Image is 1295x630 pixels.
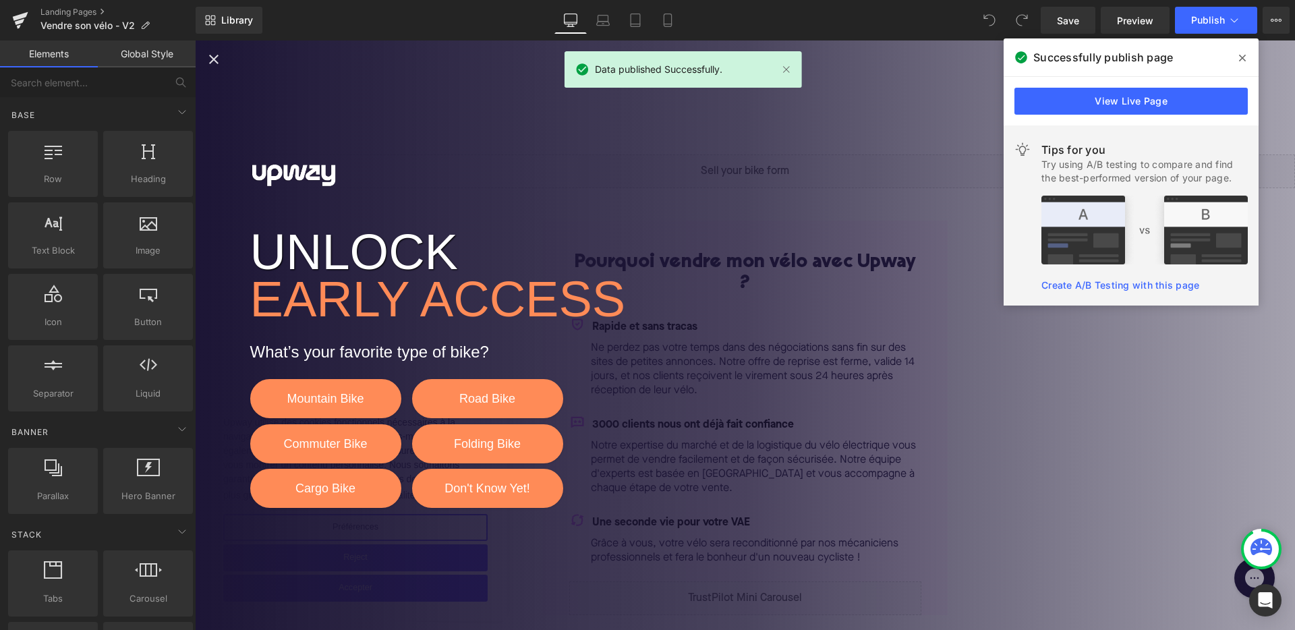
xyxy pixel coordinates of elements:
[107,315,189,329] span: Button
[1057,13,1079,28] span: Save
[652,7,684,34] a: Mobile
[12,489,94,503] span: Parallax
[1014,88,1248,115] a: View Live Page
[55,122,143,148] img: Logo
[1117,13,1153,28] span: Preview
[7,5,47,45] button: Gorgias live chat
[12,315,94,329] span: Icon
[40,20,135,31] span: Vendre son vélo - V2
[1014,142,1031,158] img: light.svg
[10,109,36,121] span: Base
[12,592,94,606] span: Tabs
[55,384,206,423] button: Commuter Bike
[55,339,206,378] button: Mountain Bike
[1175,7,1257,34] button: Publish
[107,172,189,186] span: Heading
[107,386,189,401] span: Liquid
[976,7,1003,34] button: Undo
[107,592,189,606] span: Carousel
[12,172,94,186] span: Row
[10,528,43,541] span: Stack
[554,7,587,34] a: Desktop
[1191,15,1225,26] span: Publish
[217,428,368,467] button: Don't Know Yet!
[217,339,368,378] button: Road Bike
[55,204,487,219] p: UNLOCK
[12,386,94,401] span: Separator
[98,40,196,67] a: Global Style
[221,14,253,26] span: Library
[107,489,189,503] span: Hero Banner
[196,7,262,34] a: New Library
[1263,7,1290,34] button: More
[595,62,722,77] span: Data published Successfully.
[40,7,196,18] a: Landing Pages
[1033,49,1173,65] span: Successfully publish page
[217,384,368,423] button: Folding Bike
[1101,7,1170,34] a: Preview
[1041,279,1199,291] a: Create A/B Testing with this page
[1041,158,1248,185] div: Try using A/B testing to compare and find the best-performed version of your page.
[107,244,189,258] span: Image
[10,426,50,438] span: Banner
[1041,142,1248,158] div: Tips for you
[11,11,1100,27] div: Close popup
[1008,7,1035,34] button: Redo
[1249,584,1282,617] div: Open Intercom Messenger
[12,244,94,258] span: Text Block
[587,7,619,34] a: Laptop
[55,304,379,319] p: What’s your favorite type of bike?
[55,428,206,467] button: Cargo Bike
[619,7,652,34] a: Tablet
[55,252,595,266] p: EARLY ACCESS
[1041,196,1248,264] img: tip.png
